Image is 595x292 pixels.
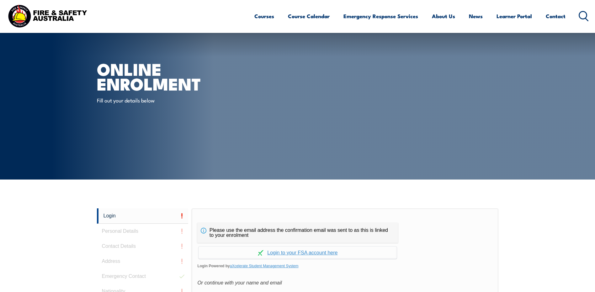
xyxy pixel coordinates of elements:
h1: Online Enrolment [97,61,252,91]
p: Fill out your details below [97,96,211,104]
div: Or continue with your name and email [197,278,492,288]
a: aXcelerate Student Management System [230,264,299,268]
a: Learner Portal [497,8,532,24]
div: Please use the email address the confirmation email was sent to as this is linked to your enrolment [197,223,398,243]
a: News [469,8,483,24]
span: Login Powered by [197,261,492,271]
img: Log in withaxcelerate [258,250,263,256]
a: About Us [432,8,455,24]
a: Emergency Response Services [343,8,418,24]
a: Courses [254,8,274,24]
a: Login [97,208,189,224]
a: Course Calendar [288,8,330,24]
a: Contact [546,8,566,24]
